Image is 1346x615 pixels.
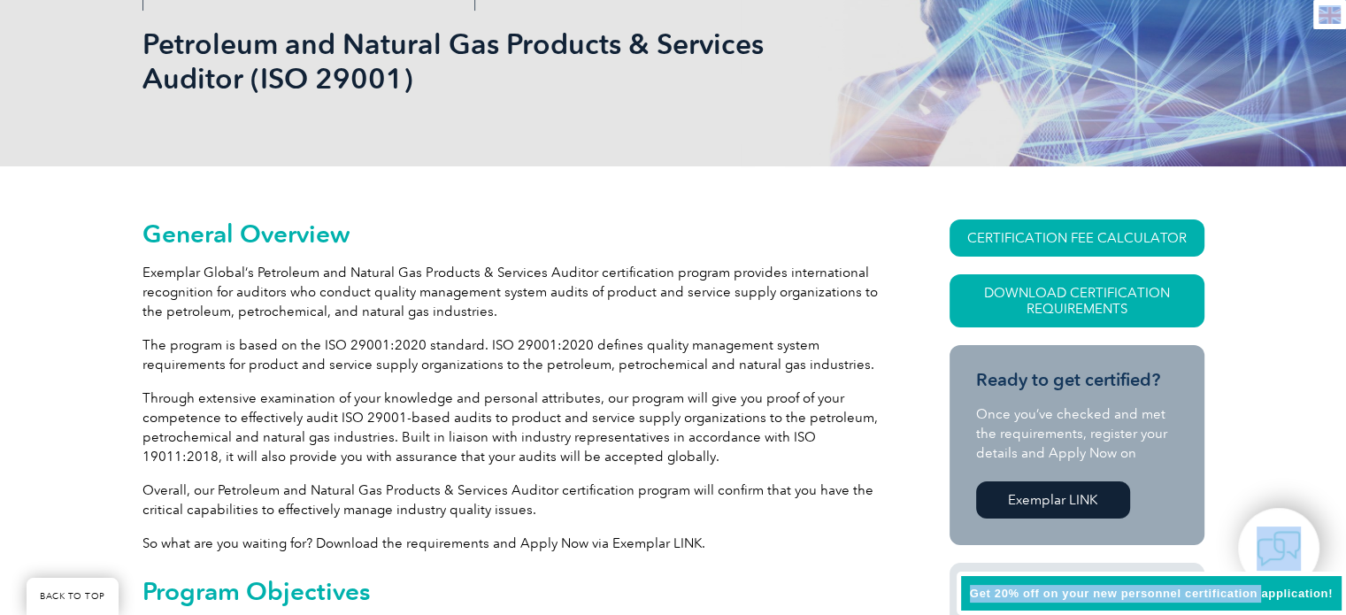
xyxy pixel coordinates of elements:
[142,534,886,553] p: So what are you waiting for? Download the requirements and Apply Now via Exemplar LINK.
[142,335,886,374] p: The program is based on the ISO 29001:2020 standard. ISO 29001:2020 defines quality management sy...
[142,263,886,321] p: Exemplar Global’s Petroleum and Natural Gas Products & Services Auditor certification program pro...
[27,578,119,615] a: BACK TO TOP
[142,219,886,248] h2: General Overview
[142,480,886,519] p: Overall, our Petroleum and Natural Gas Products & Services Auditor certification program will con...
[142,388,886,466] p: Through extensive examination of your knowledge and personal attributes, our program will give yo...
[976,369,1178,391] h3: Ready to get certified?
[142,27,822,96] h1: Petroleum and Natural Gas Products & Services Auditor (ISO 29001)
[950,219,1204,257] a: CERTIFICATION FEE CALCULATOR
[142,577,886,605] h2: Program Objectives
[976,481,1130,519] a: Exemplar LINK
[1319,7,1341,24] img: en
[1257,527,1301,571] img: contact-chat.png
[976,404,1178,463] p: Once you’ve checked and met the requirements, register your details and Apply Now on
[950,274,1204,327] a: Download Certification Requirements
[970,587,1333,600] span: Get 20% off on your new personnel certification application!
